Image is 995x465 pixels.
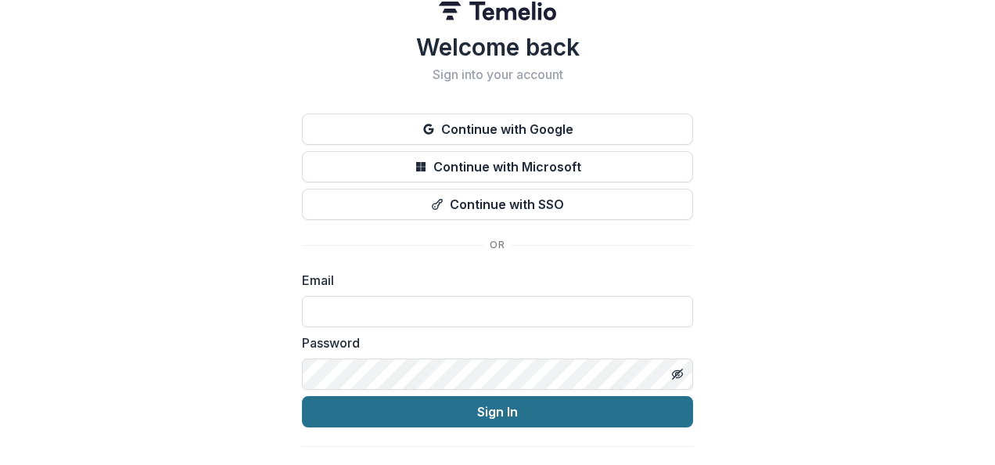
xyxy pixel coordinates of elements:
button: Sign In [302,396,693,427]
label: Password [302,333,684,352]
button: Continue with Google [302,114,693,145]
h2: Sign into your account [302,67,693,82]
h1: Welcome back [302,33,693,61]
label: Email [302,271,684,290]
img: Temelio [439,2,556,20]
button: Continue with Microsoft [302,151,693,182]
button: Continue with SSO [302,189,693,220]
button: Toggle password visibility [665,362,690,387]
